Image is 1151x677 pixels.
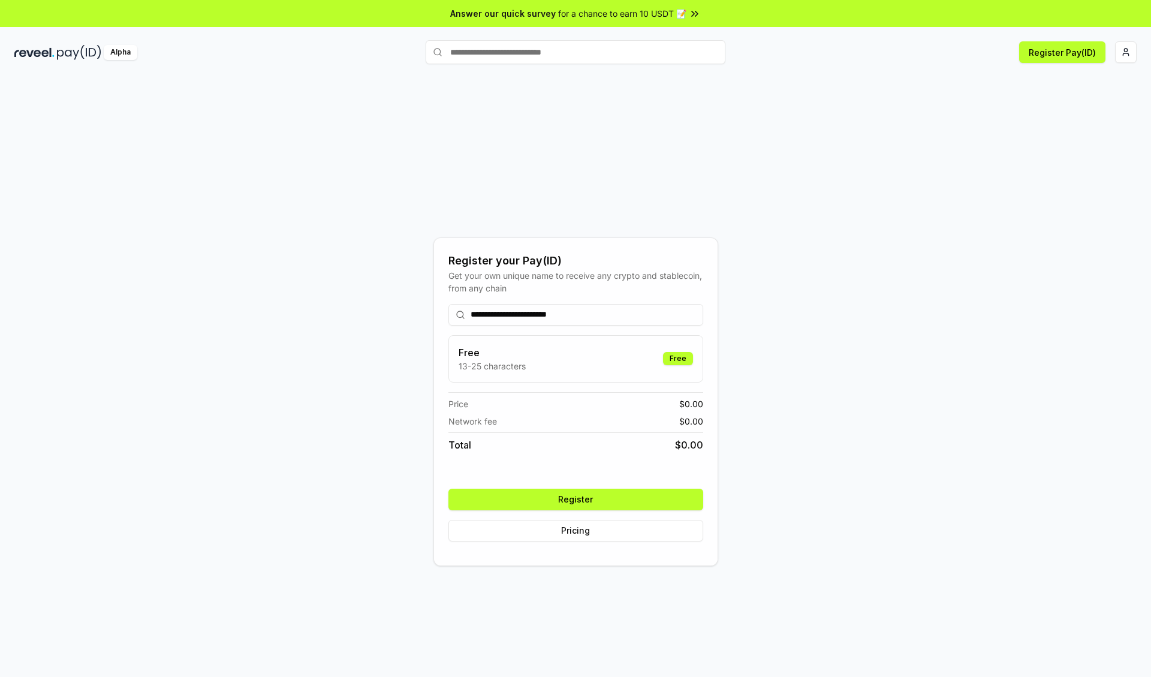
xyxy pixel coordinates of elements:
[448,438,471,452] span: Total
[448,520,703,541] button: Pricing
[448,415,497,428] span: Network fee
[675,438,703,452] span: $ 0.00
[679,398,703,410] span: $ 0.00
[450,7,556,20] span: Answer our quick survey
[459,360,526,372] p: 13-25 characters
[14,45,55,60] img: reveel_dark
[459,345,526,360] h3: Free
[448,489,703,510] button: Register
[448,269,703,294] div: Get your own unique name to receive any crypto and stablecoin, from any chain
[57,45,101,60] img: pay_id
[1019,41,1105,63] button: Register Pay(ID)
[448,252,703,269] div: Register your Pay(ID)
[448,398,468,410] span: Price
[663,352,693,365] div: Free
[558,7,686,20] span: for a chance to earn 10 USDT 📝
[679,415,703,428] span: $ 0.00
[104,45,137,60] div: Alpha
